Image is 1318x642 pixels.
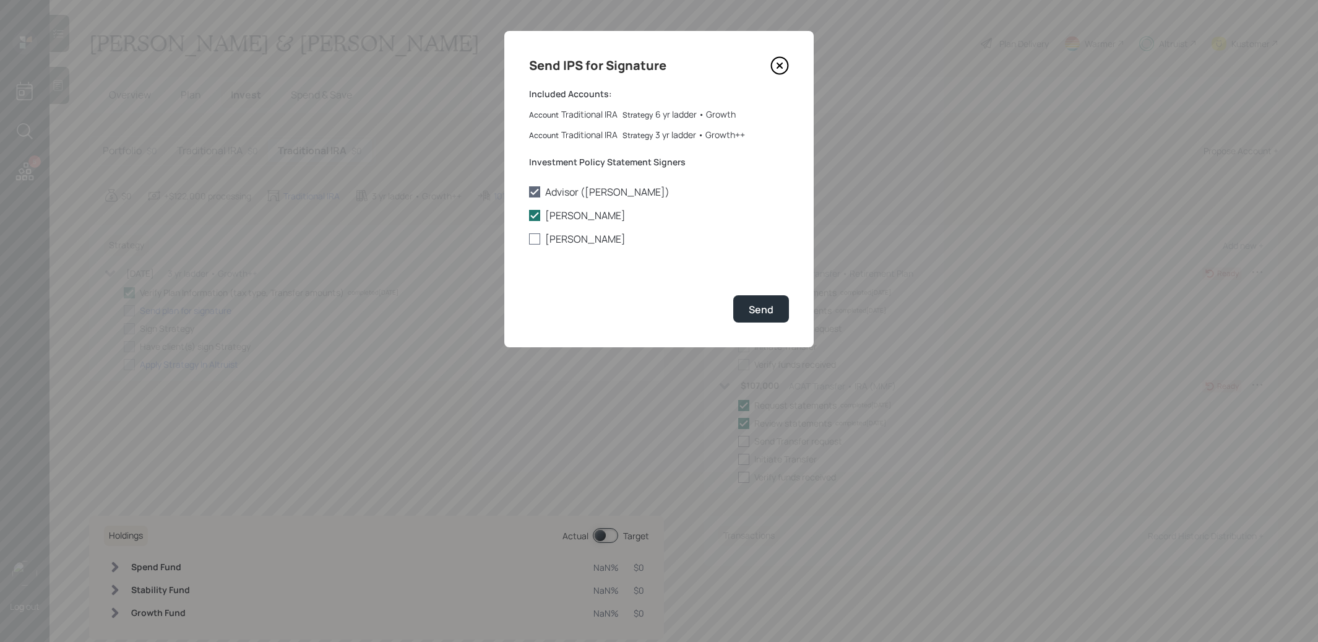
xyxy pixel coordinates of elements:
[733,295,789,322] button: Send
[622,131,653,141] label: Strategy
[622,110,653,121] label: Strategy
[561,108,618,121] div: Traditional IRA
[529,131,559,141] label: Account
[561,128,618,141] div: Traditional IRA
[655,128,745,141] div: 3 yr ladder • Growth++
[529,185,789,199] label: Advisor ([PERSON_NAME])
[529,88,789,100] label: Included Accounts:
[529,209,789,222] label: [PERSON_NAME]
[655,108,736,121] div: 6 yr ladder • Growth
[529,156,789,168] label: Investment Policy Statement Signers
[529,110,559,121] label: Account
[529,56,666,76] h4: Send IPS for Signature
[749,303,773,316] div: Send
[529,232,789,246] label: [PERSON_NAME]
